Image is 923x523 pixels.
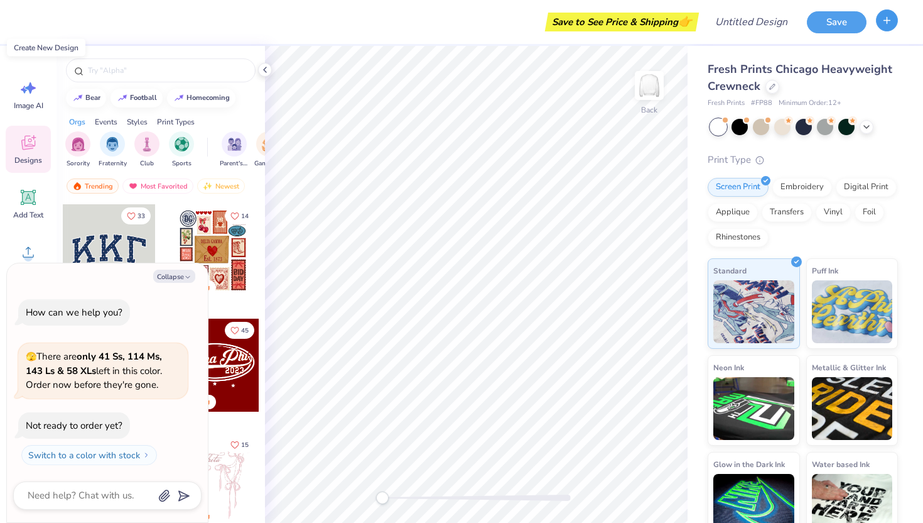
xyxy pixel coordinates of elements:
[751,98,772,109] span: # FP88
[111,89,163,107] button: football
[67,179,119,194] div: Trending
[713,264,747,277] span: Standard
[816,203,851,222] div: Vinyl
[72,182,82,190] img: trending.gif
[241,213,249,219] span: 14
[14,101,43,111] span: Image AI
[99,131,127,168] button: filter button
[254,131,283,168] button: filter button
[376,492,389,504] div: Accessibility label
[762,203,812,222] div: Transfers
[172,159,192,168] span: Sports
[548,13,696,31] div: Save to See Price & Shipping
[130,94,157,101] div: football
[220,131,249,168] div: filter for Parent's Weekend
[26,351,36,363] span: 🫣
[855,203,884,222] div: Foil
[169,131,194,168] div: filter for Sports
[225,436,254,453] button: Like
[128,182,138,190] img: most_fav.gif
[705,9,797,35] input: Untitled Design
[713,458,785,471] span: Glow in the Dark Ink
[138,213,145,219] span: 33
[26,350,162,377] strong: only 41 Ss, 114 Ms, 143 Ls & 58 XLs
[678,14,692,29] span: 👉
[812,280,893,343] img: Puff Ink
[26,419,122,432] div: Not ready to order yet?
[26,350,162,391] span: There are left in this color. Order now before they're gone.
[812,458,870,471] span: Water based Ink
[143,451,150,459] img: Switch to a color with stock
[153,270,195,283] button: Collapse
[241,442,249,448] span: 15
[26,306,122,319] div: How can we help you?
[87,64,247,77] input: Try "Alpha"
[134,131,159,168] button: filter button
[99,159,127,168] span: Fraternity
[713,280,794,343] img: Standard
[140,137,154,151] img: Club Image
[121,207,151,224] button: Like
[105,137,119,151] img: Fraternity Image
[807,11,866,33] button: Save
[65,131,90,168] button: filter button
[69,116,85,128] div: Orgs
[65,131,90,168] div: filter for Sorority
[708,178,769,197] div: Screen Print
[85,94,100,101] div: bear
[227,137,242,151] img: Parent's Weekend Image
[21,445,157,465] button: Switch to a color with stock
[174,94,184,102] img: trend_line.gif
[708,228,769,247] div: Rhinestones
[66,89,106,107] button: bear
[13,210,43,220] span: Add Text
[7,39,85,57] div: Create New Design
[708,203,758,222] div: Applique
[186,94,230,101] div: homecoming
[254,159,283,168] span: Game Day
[254,131,283,168] div: filter for Game Day
[812,264,838,277] span: Puff Ink
[812,377,893,440] img: Metallic & Glitter Ink
[836,178,897,197] div: Digital Print
[157,116,195,128] div: Print Types
[772,178,832,197] div: Embroidery
[241,328,249,334] span: 45
[127,116,148,128] div: Styles
[779,98,841,109] span: Minimum Order: 12 +
[220,131,249,168] button: filter button
[14,155,42,165] span: Designs
[117,94,127,102] img: trend_line.gif
[708,62,892,94] span: Fresh Prints Chicago Heavyweight Crewneck
[71,137,85,151] img: Sorority Image
[812,361,886,374] span: Metallic & Glitter Ink
[167,89,235,107] button: homecoming
[67,159,90,168] span: Sorority
[225,322,254,339] button: Like
[220,159,249,168] span: Parent's Weekend
[203,182,213,190] img: newest.gif
[175,137,189,151] img: Sports Image
[95,116,117,128] div: Events
[225,207,254,224] button: Like
[122,179,193,194] div: Most Favorited
[713,377,794,440] img: Neon Ink
[169,131,194,168] button: filter button
[99,131,127,168] div: filter for Fraternity
[197,179,245,194] div: Newest
[262,137,276,151] img: Game Day Image
[637,73,662,98] img: Back
[708,98,745,109] span: Fresh Prints
[641,104,657,116] div: Back
[140,159,154,168] span: Club
[134,131,159,168] div: filter for Club
[73,94,83,102] img: trend_line.gif
[708,153,898,167] div: Print Type
[713,361,744,374] span: Neon Ink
